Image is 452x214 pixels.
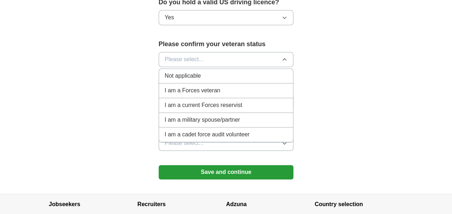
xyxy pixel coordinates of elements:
[165,86,220,95] span: I am a Forces veteran
[165,72,201,80] span: Not applicable
[165,139,204,147] span: Please select...
[165,130,249,139] span: I am a cadet force audit volunteer
[159,39,294,49] label: Please confirm your veteran status
[159,165,294,179] button: Save and continue
[315,194,403,214] h4: Country selection
[159,136,294,151] button: Please select...
[165,101,242,110] span: I am a current Forces reservist
[159,10,294,25] button: Yes
[165,55,204,64] span: Please select...
[165,116,240,124] span: I am a military spouse/partner
[165,13,174,22] span: Yes
[159,52,294,67] button: Please select...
